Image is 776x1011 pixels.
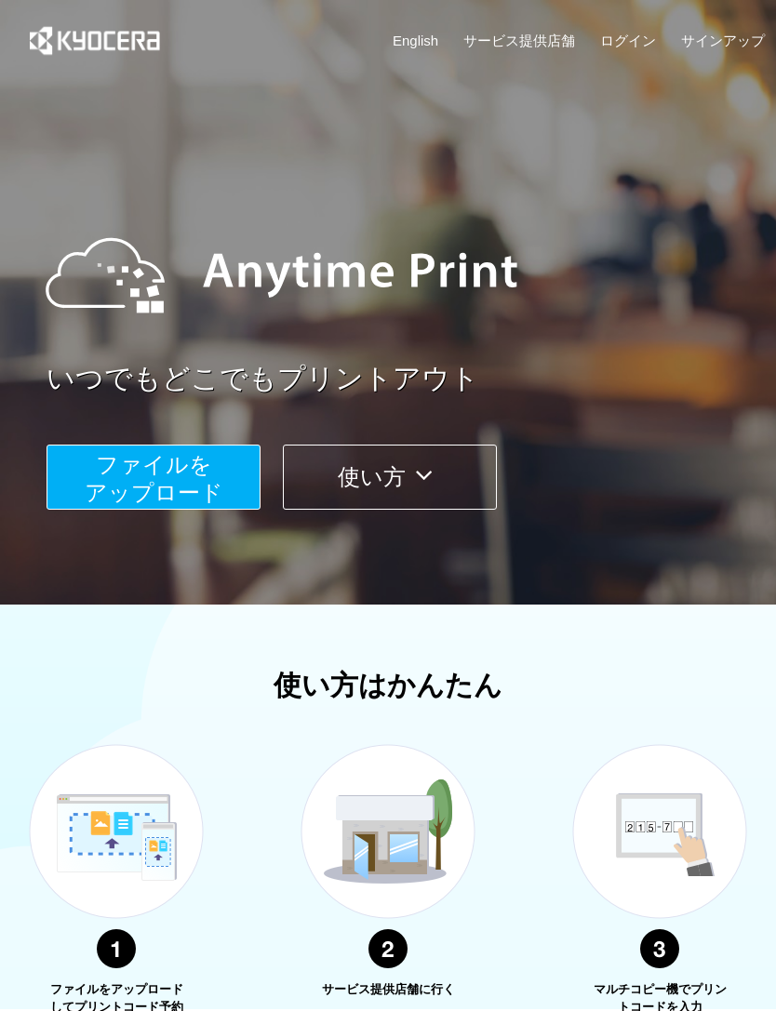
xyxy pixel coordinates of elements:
a: ログイン [600,31,656,50]
a: いつでもどこでもプリントアウト [47,359,776,399]
a: サインアップ [681,31,765,50]
a: サービス提供店舗 [463,31,575,50]
button: 使い方 [283,445,497,510]
a: English [393,31,438,50]
span: ファイルを ​​アップロード [85,452,223,505]
p: サービス提供店舗に行く [318,981,458,999]
button: ファイルを​​アップロード [47,445,261,510]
